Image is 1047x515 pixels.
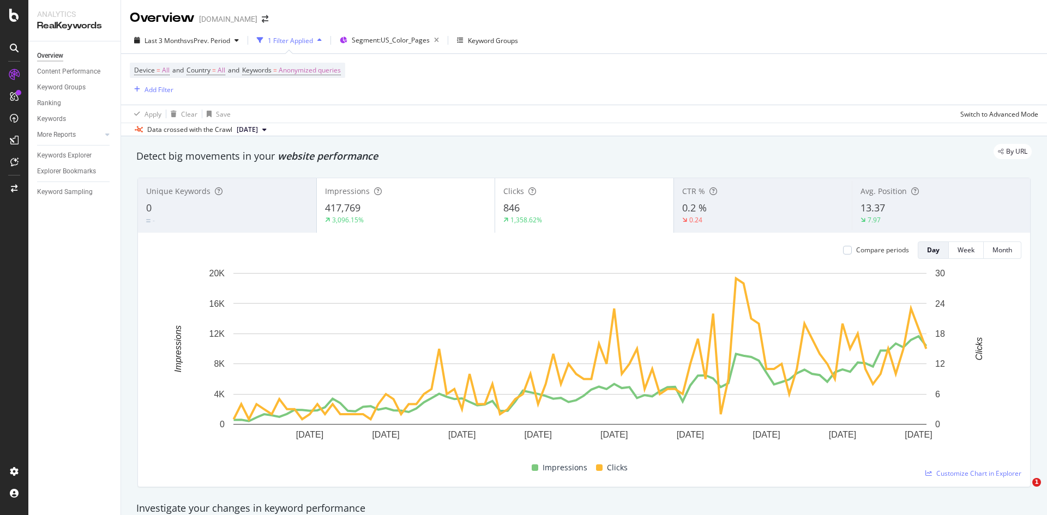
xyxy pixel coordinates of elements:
text: 0 [935,420,940,429]
a: Keyword Sampling [37,186,113,198]
a: Overview [37,50,113,62]
div: legacy label [994,144,1032,159]
a: Keyword Groups [37,82,113,93]
text: Impressions [173,325,183,372]
span: 2025 Aug. 27th [237,125,258,135]
span: 1 [1032,478,1041,487]
div: Add Filter [145,85,173,94]
button: Week [949,241,984,259]
span: 13.37 [861,201,885,214]
text: 12K [209,329,225,338]
button: Month [984,241,1021,259]
span: 0.2 % [682,201,707,214]
div: Switch to Advanced Mode [960,110,1038,119]
text: [DATE] [753,430,780,439]
span: Keywords [242,65,272,75]
span: Clicks [607,461,628,474]
div: arrow-right-arrow-left [262,15,268,23]
button: Day [918,241,949,259]
text: Clicks [974,337,984,361]
text: 0 [220,420,225,429]
div: - [153,216,155,225]
span: By URL [1006,148,1027,155]
text: 20K [209,269,225,278]
div: Keywords Explorer [37,150,92,161]
a: Content Performance [37,66,113,77]
div: Data crossed with the Crawl [147,125,232,135]
div: Explorer Bookmarks [37,166,96,177]
text: [DATE] [905,430,932,439]
a: Ranking [37,98,113,109]
text: 18 [935,329,945,338]
div: More Reports [37,129,76,141]
text: [DATE] [829,430,856,439]
div: Save [216,110,231,119]
span: Impressions [325,186,370,196]
div: Keyword Sampling [37,186,93,198]
text: 6 [935,390,940,399]
div: Overview [130,9,195,27]
div: [DOMAIN_NAME] [199,14,257,25]
a: Explorer Bookmarks [37,166,113,177]
text: 4K [214,390,225,399]
button: Save [202,105,231,123]
button: Add Filter [130,83,173,96]
div: 7.97 [868,215,881,225]
div: 1 Filter Applied [268,36,313,45]
span: and [228,65,239,75]
span: Country [186,65,210,75]
div: Keyword Groups [468,36,518,45]
div: Apply [145,110,161,119]
span: Unique Keywords [146,186,210,196]
span: 417,769 [325,201,360,214]
iframe: Intercom live chat [1010,478,1036,504]
a: Customize Chart in Explorer [925,469,1021,478]
div: Compare periods [856,245,909,255]
svg: A chart. [147,268,1013,457]
span: and [172,65,184,75]
text: [DATE] [296,430,323,439]
button: 1 Filter Applied [252,32,326,49]
text: [DATE] [525,430,552,439]
button: Apply [130,105,161,123]
button: Clear [166,105,197,123]
text: 16K [209,299,225,308]
text: 8K [214,359,225,368]
span: Anonymized queries [279,63,341,78]
span: = [212,65,216,75]
div: Ranking [37,98,61,109]
a: Keywords Explorer [37,150,113,161]
div: Content Performance [37,66,100,77]
span: Device [134,65,155,75]
img: Equal [146,219,151,222]
span: Segment: US_Color_Pages [352,35,430,45]
div: 0.24 [689,215,702,225]
button: Switch to Advanced Mode [956,105,1038,123]
text: 24 [935,299,945,308]
div: Keywords [37,113,66,125]
button: Segment:US_Color_Pages [335,32,443,49]
div: Keyword Groups [37,82,86,93]
span: Avg. Position [861,186,907,196]
text: 30 [935,269,945,278]
span: Last 3 Months [145,36,187,45]
span: vs Prev. Period [187,36,230,45]
button: [DATE] [232,123,271,136]
span: Clicks [503,186,524,196]
button: Keyword Groups [453,32,522,49]
div: Week [958,245,974,255]
div: 1,358.62% [510,215,542,225]
button: Last 3 MonthsvsPrev. Period [130,32,243,49]
span: CTR % [682,186,705,196]
div: Overview [37,50,63,62]
div: Month [992,245,1012,255]
div: RealKeywords [37,20,112,32]
span: All [218,63,225,78]
span: 846 [503,201,520,214]
text: [DATE] [372,430,399,439]
span: = [157,65,160,75]
span: Impressions [543,461,587,474]
div: Day [927,245,940,255]
span: Customize Chart in Explorer [936,469,1021,478]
